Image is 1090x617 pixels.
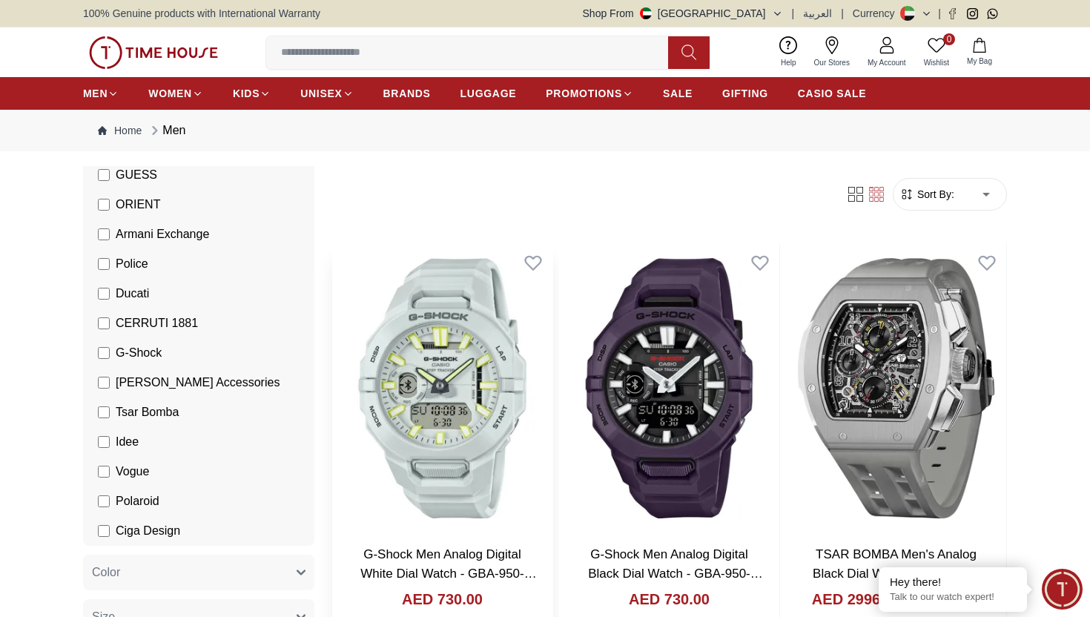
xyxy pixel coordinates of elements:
span: Vogue [116,463,149,481]
a: Whatsapp [987,8,998,19]
span: G-Shock [116,344,162,362]
span: 100% Genuine products with International Warranty [83,6,320,21]
div: Chat Widget [1042,569,1083,610]
img: ... [89,36,218,69]
a: LUGGAGE [460,80,517,107]
a: GIFTING [722,80,768,107]
span: | [841,6,844,21]
button: Shop From[GEOGRAPHIC_DATA] [583,6,783,21]
span: Idee [116,433,139,451]
span: UNISEX [300,86,342,101]
h4: AED 730.00 [629,589,710,610]
img: G-Shock Men Analog Digital Black Dial Watch - GBA-950-2ADR [559,243,779,533]
span: PROMOTIONS [546,86,622,101]
a: SALE [663,80,693,107]
input: G-Shock [98,347,110,359]
input: Tsar Bomba [98,406,110,418]
a: UNISEX [300,80,353,107]
button: My Bag [958,35,1001,70]
span: ORIENT [116,196,160,214]
span: CASIO SALE [798,86,867,101]
h4: AED 2996.00 [812,589,901,610]
button: Color [83,555,314,590]
a: Our Stores [805,33,859,71]
img: TSAR BOMBA Men's Analog Black Dial Watch - TB8214 C-Grey [786,243,1006,533]
nav: Breadcrumb [83,110,1007,151]
span: Ciga Design [116,522,180,540]
div: Currency [853,6,901,21]
input: Ducati [98,288,110,300]
p: Talk to our watch expert! [890,591,1016,604]
img: G-Shock Men Analog Digital White Dial Watch - GBA-950-7ADR [332,243,552,533]
input: Vogue [98,466,110,478]
img: United Arab Emirates [640,7,652,19]
button: العربية [803,6,832,21]
input: ORIENT [98,199,110,211]
a: TSAR BOMBA Men's Analog Black Dial Watch - TB8214 C-Grey [813,547,992,599]
div: Hey there! [890,575,1016,590]
span: SALE [663,86,693,101]
span: BRANDS [383,86,431,101]
a: KIDS [233,80,271,107]
input: GUESS [98,169,110,181]
a: BRANDS [383,80,431,107]
span: KIDS [233,86,260,101]
div: Men [148,122,185,139]
input: Idee [98,436,110,448]
a: PROMOTIONS [546,80,633,107]
a: Instagram [967,8,978,19]
span: Our Stores [808,57,856,68]
button: Sort By: [899,187,954,202]
span: Armani Exchange [116,225,209,243]
span: Sort By: [914,187,954,202]
a: 0Wishlist [915,33,958,71]
span: LUGGAGE [460,86,517,101]
h4: AED 730.00 [402,589,483,610]
input: [PERSON_NAME] Accessories [98,377,110,389]
span: Wishlist [918,57,955,68]
a: CASIO SALE [798,80,867,107]
a: G-Shock Men Analog Digital White Dial Watch - GBA-950-7ADR [360,547,536,599]
input: Armani Exchange [98,228,110,240]
span: Ducati [116,285,149,303]
a: Home [98,123,142,138]
span: | [792,6,795,21]
span: GUESS [116,166,157,184]
span: Polaroid [116,492,159,510]
span: CERRUTI 1881 [116,314,198,332]
span: My Bag [961,56,998,67]
span: Color [92,564,120,581]
span: [PERSON_NAME] Accessories [116,374,280,392]
a: Facebook [947,8,958,19]
span: Police [116,255,148,273]
input: Ciga Design [98,525,110,537]
a: Help [772,33,805,71]
span: Tsar Bomba [116,403,179,421]
a: WOMEN [148,80,203,107]
span: WOMEN [148,86,192,101]
span: GIFTING [722,86,768,101]
span: MEN [83,86,108,101]
input: Police [98,258,110,270]
a: MEN [83,80,119,107]
span: | [938,6,941,21]
span: Help [775,57,802,68]
a: G-Shock Men Analog Digital Black Dial Watch - GBA-950-2ADR [588,547,763,599]
span: 0 [943,33,955,45]
span: My Account [862,57,912,68]
input: CERRUTI 1881 [98,317,110,329]
input: Polaroid [98,495,110,507]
